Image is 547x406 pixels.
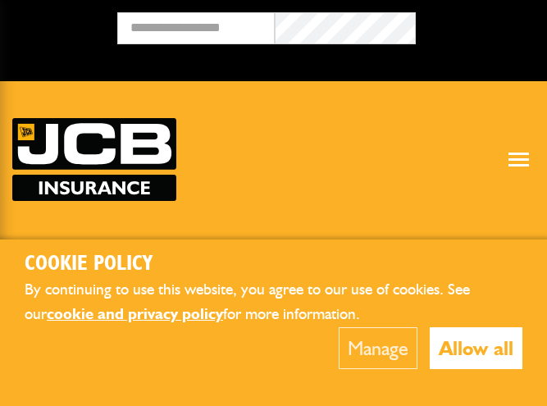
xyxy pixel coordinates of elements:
[25,277,522,327] p: By continuing to use this website, you agree to our use of cookies. See our for more information.
[339,327,417,369] button: Manage
[25,252,522,277] h2: Cookie Policy
[430,327,522,369] button: Allow all
[47,304,223,323] a: cookie and privacy policy
[416,12,535,38] button: Broker Login
[12,118,176,201] a: JCB Insurance Services
[12,118,176,201] img: JCB Insurance Services logo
